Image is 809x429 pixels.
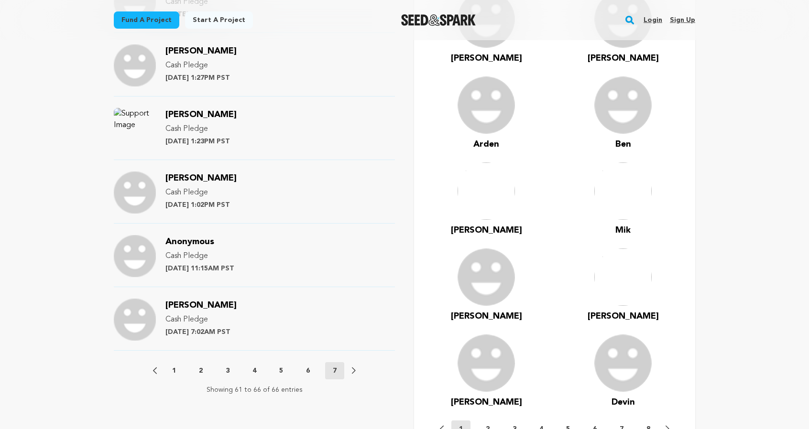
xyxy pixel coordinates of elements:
[451,398,522,407] span: [PERSON_NAME]
[165,238,214,246] a: Anonymous
[325,362,344,379] button: 7
[401,14,476,26] img: Seed&Spark Logo Dark Mode
[226,366,230,375] p: 3
[615,138,631,151] a: Ben
[644,12,662,28] a: Login
[165,174,237,182] span: [PERSON_NAME]
[165,264,234,273] p: [DATE] 11:15AM PST
[165,187,237,198] p: Cash Pledge
[594,248,652,306] img: ACg8ocLr4SMORKeikYsSzKGslx7UcHRjiRbqneVb0ifBPqDUIclIRuYD=s96-c
[165,237,214,246] span: Anonymous
[245,366,264,375] button: 4
[612,396,635,409] a: Devin
[164,366,184,375] button: 1
[594,162,652,220] img: ACg8ocKvBhCCz0qigA5X2zXRJZGSGXOVHgHeXfI1R3gsSyZo3maWoIAu=s96-c
[114,11,179,29] a: Fund a project
[218,366,237,375] button: 3
[165,314,237,325] p: Cash Pledge
[165,250,234,262] p: Cash Pledge
[279,366,283,375] p: 5
[165,111,237,119] a: [PERSON_NAME]
[306,366,310,375] p: 6
[451,310,522,323] a: [PERSON_NAME]
[165,327,237,337] p: [DATE] 7:02AM PST
[114,44,156,86] img: Support Image
[588,312,659,321] span: [PERSON_NAME]
[458,334,515,392] img: user.png
[191,366,210,375] button: 2
[451,226,522,235] span: [PERSON_NAME]
[165,73,237,83] p: [DATE] 1:27PM PST
[451,52,522,65] a: [PERSON_NAME]
[451,224,522,237] a: [PERSON_NAME]
[172,366,176,375] p: 1
[165,200,237,210] p: [DATE] 1:02PM PST
[165,110,237,119] span: [PERSON_NAME]
[615,224,631,237] a: Mik
[165,47,237,55] span: [PERSON_NAME]
[114,235,156,277] img: Support Image
[165,123,237,135] p: Cash Pledge
[588,52,659,65] a: [PERSON_NAME]
[207,385,303,395] p: Showing 61 to 66 of 66 entries
[458,162,515,220] img: ACg8ocKjjYBupfpAcx6g6oRB7gi15AULRQxH3JVyyE4uAvFpQ8gA7Q=s96-c
[165,137,237,146] p: [DATE] 1:23PM PST
[458,248,515,306] img: user.png
[165,175,237,182] a: [PERSON_NAME]
[458,76,515,134] img: user.png
[670,12,695,28] a: Sign up
[185,11,253,29] a: Start a project
[473,140,499,149] span: Arden
[272,366,291,375] button: 5
[165,48,237,55] a: [PERSON_NAME]
[473,138,499,151] a: Arden
[588,310,659,323] a: [PERSON_NAME]
[165,60,237,71] p: Cash Pledge
[615,226,631,235] span: Mik
[298,366,317,375] button: 6
[451,312,522,321] span: [PERSON_NAME]
[252,366,256,375] p: 4
[165,301,237,310] span: [PERSON_NAME]
[594,76,652,134] img: user.png
[333,366,337,375] p: 7
[114,299,156,341] img: Support Image
[165,302,237,310] a: [PERSON_NAME]
[615,140,631,149] span: Ben
[451,396,522,409] a: [PERSON_NAME]
[594,334,652,392] img: user.png
[199,366,203,375] p: 2
[401,14,476,26] a: Seed&Spark Homepage
[451,54,522,63] span: [PERSON_NAME]
[612,398,635,407] span: Devin
[114,172,156,214] img: Support Image
[588,54,659,63] span: [PERSON_NAME]
[114,108,156,150] img: Support Image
